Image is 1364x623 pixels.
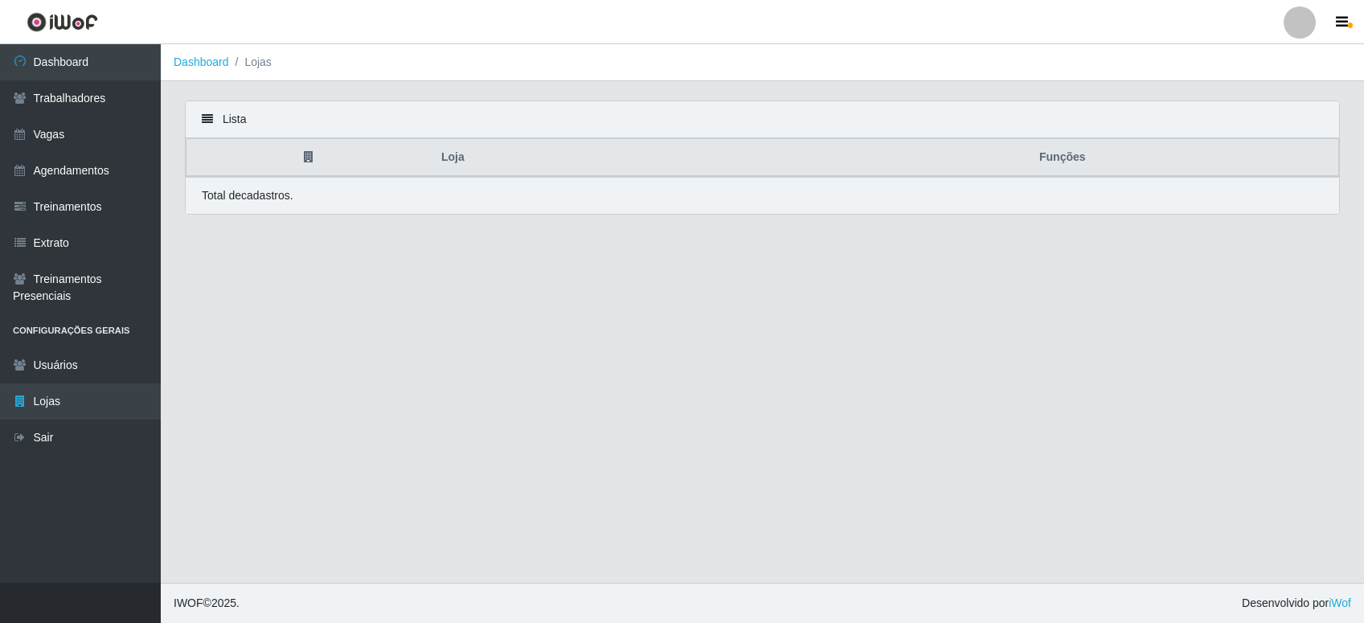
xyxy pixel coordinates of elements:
[27,12,98,32] img: CoreUI Logo
[787,139,1339,177] th: Funções
[174,55,229,68] a: Dashboard
[432,139,787,177] th: Loja
[174,595,240,612] span: © 2025 .
[186,101,1339,138] div: Lista
[1329,596,1351,609] a: iWof
[1242,595,1351,612] span: Desenvolvido por
[229,54,272,71] li: Lojas
[174,596,203,609] span: IWOF
[202,187,293,204] p: Total de cadastros.
[161,44,1364,81] nav: breadcrumb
